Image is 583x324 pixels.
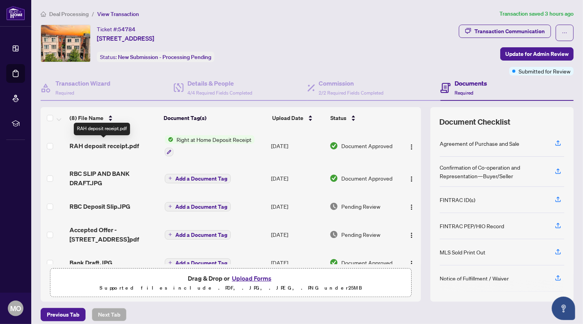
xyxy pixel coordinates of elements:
span: Deal Processing [49,11,89,18]
button: Open asap [552,297,575,320]
article: Transaction saved 3 hours ago [499,9,574,18]
td: [DATE] [268,250,326,275]
th: (8) File Name [66,107,161,129]
span: Add a Document Tag [175,260,227,266]
img: Logo [408,232,415,238]
span: 54784 [118,26,135,33]
span: Add a Document Tag [175,204,227,209]
img: Document Status [330,258,338,267]
button: Next Tab [92,308,127,321]
span: Right at Home Deposit Receipt [173,135,255,144]
button: Previous Tab [41,308,86,321]
div: Confirmation of Co-operation and Representation—Buyer/Seller [440,163,546,180]
span: RAH deposit receipt.pdf [70,141,139,150]
img: IMG-E12343461_1.jpg [41,25,90,62]
img: Document Status [330,230,338,239]
div: Notice of Fulfillment / Waiver [440,274,509,283]
h4: Commission [319,79,384,88]
span: 4/4 Required Fields Completed [187,90,252,96]
button: Transaction Communication [459,25,551,38]
li: / [92,9,94,18]
span: Add a Document Tag [175,232,227,238]
img: Document Status [330,141,338,150]
div: MLS Sold Print Out [440,248,485,256]
img: Document Status [330,174,338,183]
div: Transaction Communication [474,25,545,38]
h4: Details & People [187,79,252,88]
td: [DATE] [268,194,326,219]
span: View Transaction [97,11,139,18]
span: Document Checklist [440,116,511,127]
img: Logo [408,260,415,267]
span: Previous Tab [47,308,79,321]
button: Add a Document Tag [165,202,231,211]
span: Status [330,114,346,122]
span: Drag & Drop orUpload FormsSupported files include .PDF, .JPG, .JPEG, .PNG under25MB [50,269,411,297]
button: Add a Document Tag [165,173,231,183]
span: Upload Date [272,114,303,122]
span: plus [168,204,172,208]
span: plus [168,233,172,236]
td: [DATE] [268,163,326,194]
button: Add a Document Tag [165,230,231,240]
span: plus [168,176,172,180]
img: Document Status [330,202,338,211]
span: Add a Document Tag [175,176,227,181]
div: FINTRAC ID(s) [440,195,475,204]
button: Add a Document Tag [165,258,231,268]
span: Pending Review [341,202,380,211]
img: Status Icon [165,135,173,144]
button: Logo [405,140,418,152]
div: Agreement of Purchase and Sale [440,139,519,148]
td: [DATE] [268,129,326,163]
span: Drag & Drop or [188,273,274,283]
span: home [41,11,46,17]
img: Logo [408,204,415,210]
span: RBC SLIP AND BANK DRAFT.JPG [70,169,158,188]
th: Document Tag(s) [160,107,269,129]
span: Required [455,90,473,96]
span: Pending Review [341,230,380,239]
span: plus [168,261,172,265]
span: Required [55,90,74,96]
span: MO [10,303,21,314]
th: Upload Date [269,107,327,129]
button: Add a Document Tag [165,258,231,268]
button: Upload Forms [230,273,274,283]
button: Add a Document Tag [165,174,231,183]
p: Supported files include .PDF, .JPG, .JPEG, .PNG under 25 MB [55,283,406,293]
span: New Submission - Processing Pending [118,54,211,61]
button: Logo [405,200,418,213]
div: RAH deposit receipt.pdf [74,123,130,135]
span: [STREET_ADDRESS] [97,34,154,43]
span: Document Approved [341,174,392,183]
button: Logo [405,172,418,184]
span: Document Approved [341,141,392,150]
button: Status IconRight at Home Deposit Receipt [165,135,255,156]
button: Logo [405,256,418,269]
span: Update for Admin Review [505,48,569,60]
span: Document Approved [341,258,392,267]
h4: Documents [455,79,487,88]
span: Accepted Offer - [STREET_ADDRESS]pdf [70,225,158,244]
span: ellipsis [562,30,567,36]
button: Add a Document Tag [165,229,231,240]
button: Update for Admin Review [500,47,574,61]
span: (8) File Name [70,114,103,122]
div: Ticket #: [97,25,135,34]
button: Add a Document Tag [165,201,231,211]
div: FINTRAC PEP/HIO Record [440,222,504,230]
button: Logo [405,228,418,241]
img: Logo [408,176,415,182]
td: [DATE] [268,219,326,250]
div: Status: [97,52,214,62]
span: 2/2 Required Fields Completed [319,90,384,96]
span: RBC Deposit Slip.JPG [70,202,130,211]
span: Bank Draft.JPG [70,258,112,267]
span: Submitted for Review [519,67,571,75]
h4: Transaction Wizard [55,79,111,88]
th: Status [327,107,400,129]
img: Logo [408,144,415,150]
img: logo [6,6,25,20]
